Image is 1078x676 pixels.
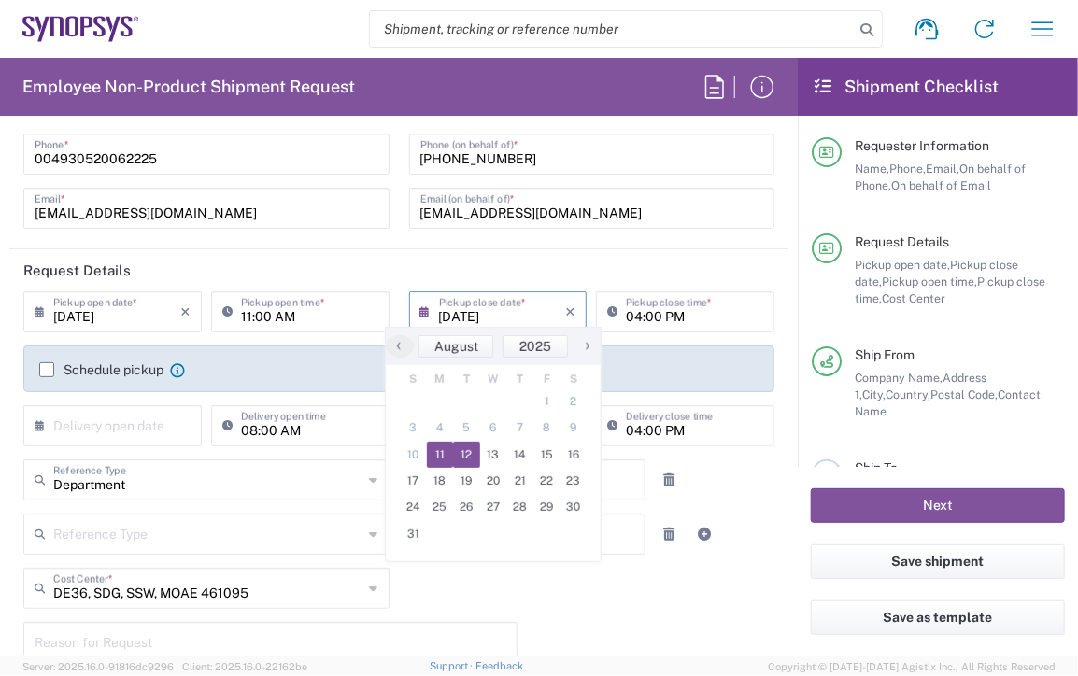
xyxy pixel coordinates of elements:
[886,387,930,401] span: Country,
[427,415,454,441] span: 4
[889,162,926,176] span: Phone,
[503,335,568,358] button: 2025
[180,297,191,327] i: ×
[855,460,898,475] span: Ship To
[400,494,427,520] span: 24
[656,521,682,547] a: Remove Reference
[385,327,602,562] bs-datepicker-container: calendar
[519,339,551,354] span: 2025
[386,335,601,358] bs-datepicker-navigation-view: ​ ​ ​
[882,275,977,289] span: Pickup open time,
[22,661,174,672] span: Server: 2025.16.0-91816dc9296
[811,488,1065,523] button: Next
[533,442,560,468] span: 15
[370,11,854,47] input: Shipment, tracking or reference number
[560,415,587,441] span: 9
[574,334,602,357] span: ›
[533,468,560,494] span: 22
[418,335,493,358] button: August
[533,370,560,388] th: weekday
[882,291,945,305] span: Cost Center
[22,76,355,98] h2: Employee Non-Product Shipment Request
[560,442,587,468] span: 16
[480,442,507,468] span: 13
[430,660,476,671] a: Support
[855,258,950,272] span: Pickup open date,
[385,334,413,357] span: ‹
[855,162,889,176] span: Name,
[533,415,560,441] span: 8
[427,468,454,494] span: 18
[386,335,414,358] button: ‹
[560,370,587,388] th: weekday
[573,335,601,358] button: ›
[891,178,991,192] span: On behalf of Email
[811,544,1065,579] button: Save shipment
[506,442,533,468] span: 14
[855,234,949,249] span: Request Details
[427,442,454,468] span: 11
[768,658,1056,675] span: Copyright © [DATE]-[DATE] Agistix Inc., All Rights Reserved
[506,370,533,388] th: weekday
[434,339,478,354] span: August
[560,494,587,520] span: 30
[560,468,587,494] span: 23
[506,494,533,520] span: 28
[453,370,480,388] th: weekday
[855,347,915,362] span: Ship From
[565,297,575,327] i: ×
[506,415,533,441] span: 7
[533,388,560,415] span: 1
[453,468,480,494] span: 19
[506,468,533,494] span: 21
[39,362,163,377] label: Schedule pickup
[427,494,454,520] span: 25
[23,261,131,280] h2: Request Details
[560,388,587,415] span: 2
[656,467,682,493] a: Remove Reference
[400,370,427,388] th: weekday
[930,387,998,401] span: Postal Code,
[400,415,427,441] span: 3
[926,162,959,176] span: Email,
[400,442,427,468] span: 10
[855,138,989,153] span: Requester Information
[400,468,427,494] span: 17
[480,370,507,388] th: weekday
[427,370,454,388] th: weekday
[862,387,886,401] span: City,
[691,521,717,547] a: Add Reference
[400,521,427,547] span: 31
[855,371,943,385] span: Company Name,
[453,442,480,468] span: 12
[453,415,480,441] span: 5
[533,494,560,520] span: 29
[480,415,507,441] span: 6
[475,660,523,671] a: Feedback
[480,494,507,520] span: 27
[182,661,307,672] span: Client: 2025.16.0-22162be
[480,468,507,494] span: 20
[811,600,1065,635] button: Save as template
[815,76,999,98] h2: Shipment Checklist
[453,494,480,520] span: 26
